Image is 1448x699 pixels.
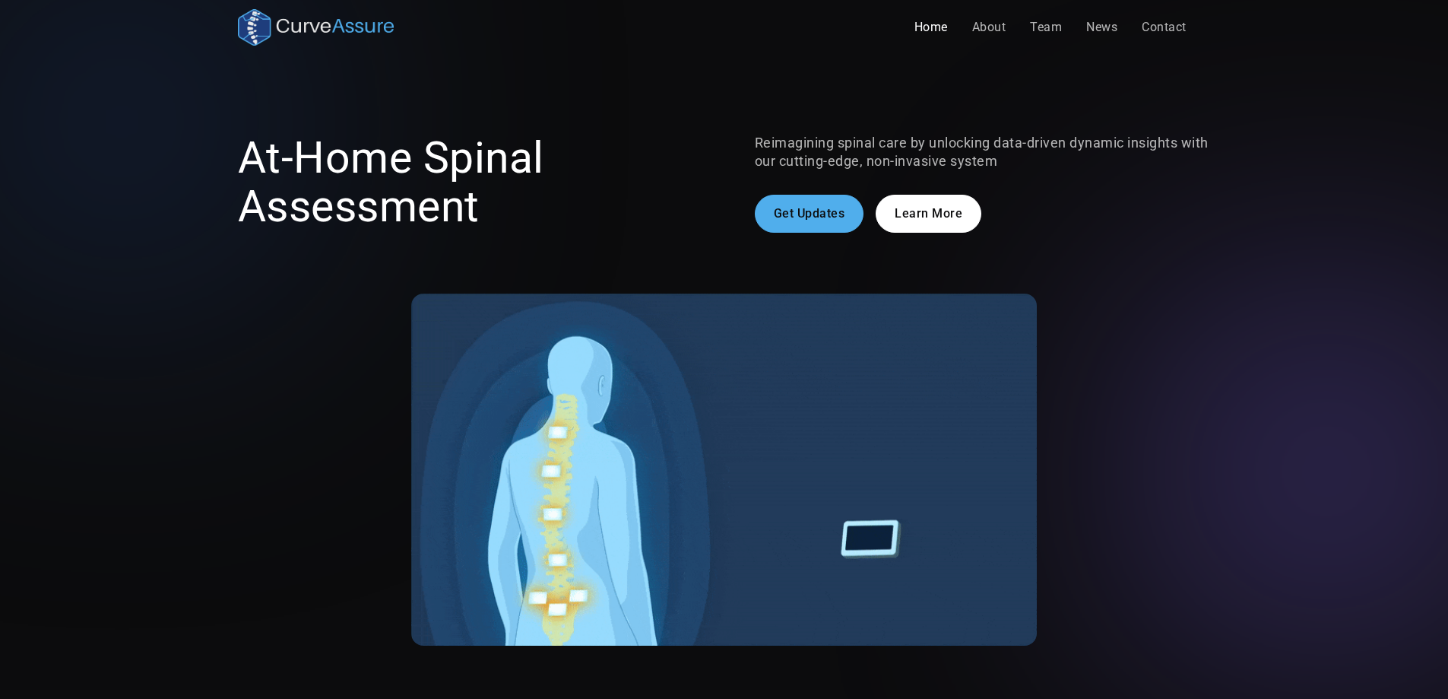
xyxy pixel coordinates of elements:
[755,134,1211,170] p: Reimagining spinal care by unlocking data-driven dynamic insights with our cutting-edge, non-inva...
[876,195,981,233] a: Learn More
[960,12,1019,43] a: About
[1130,12,1199,43] a: Contact
[755,195,864,233] a: Get Updates
[1074,12,1130,43] a: News
[411,294,1037,646] img: A gif showing the CurveAssure system at work. A patient is wearing the non-invasive sensors and t...
[1018,12,1074,43] a: Team
[238,134,694,231] h1: At-Home Spinal Assessment
[238,9,394,46] a: home
[902,12,960,43] a: Home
